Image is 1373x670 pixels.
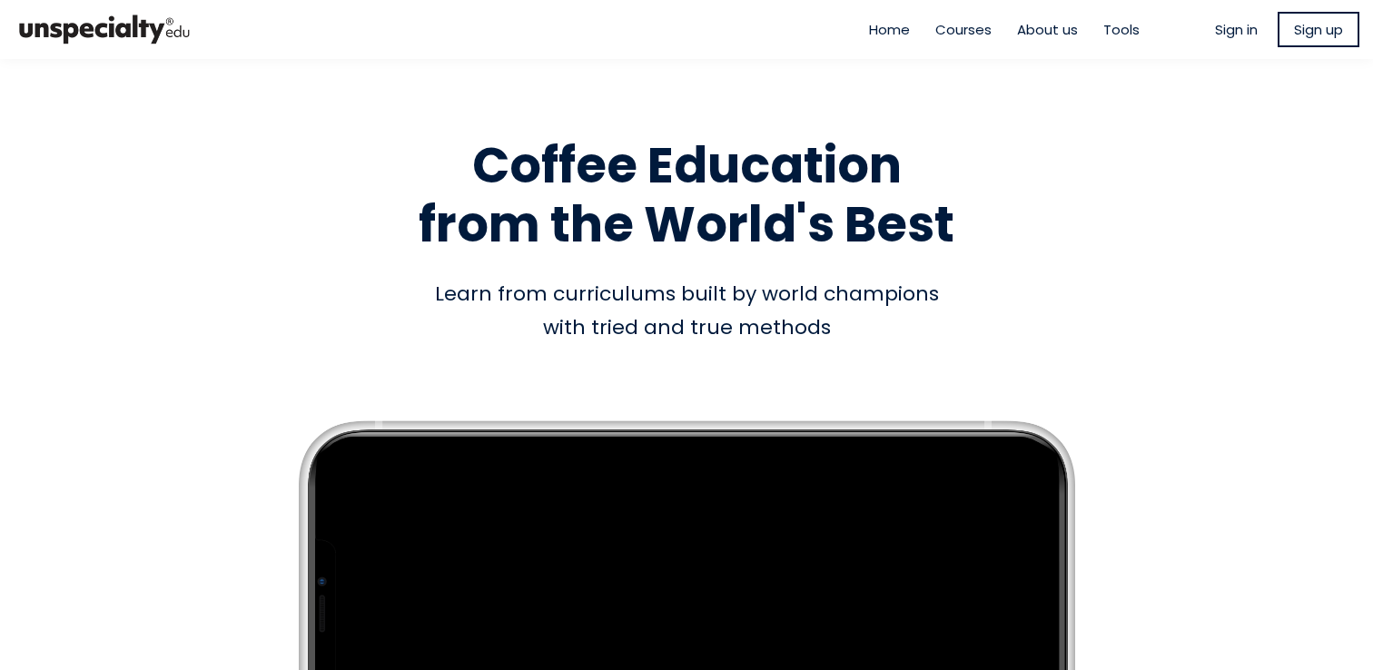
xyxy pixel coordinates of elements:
a: Sign up [1278,12,1359,47]
img: bc390a18feecddb333977e298b3a00a1.png [14,7,195,52]
div: Learn from curriculums built by world champions with tried and true methods [169,277,1204,345]
a: Tools [1103,19,1140,40]
a: About us [1017,19,1078,40]
a: Sign in [1215,19,1258,40]
a: Courses [935,19,992,40]
a: Home [869,19,910,40]
h1: Coffee Education from the World's Best [169,136,1204,254]
span: Sign up [1294,19,1343,40]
